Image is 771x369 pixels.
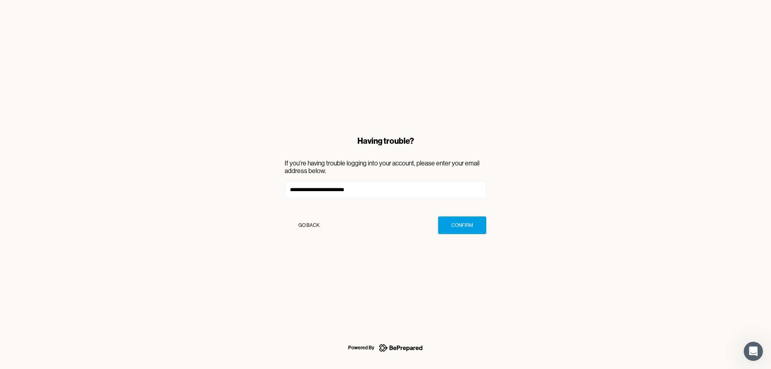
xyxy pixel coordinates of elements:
[285,135,486,147] div: Having trouble?
[285,159,486,175] p: If you're having trouble logging into your account, please enter your email address below.
[285,216,333,234] button: Go Back
[744,342,763,361] iframe: Intercom live chat
[348,343,374,353] div: Powered By
[451,221,473,229] div: Confirm
[298,221,320,229] div: Go Back
[438,216,486,234] button: Confirm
